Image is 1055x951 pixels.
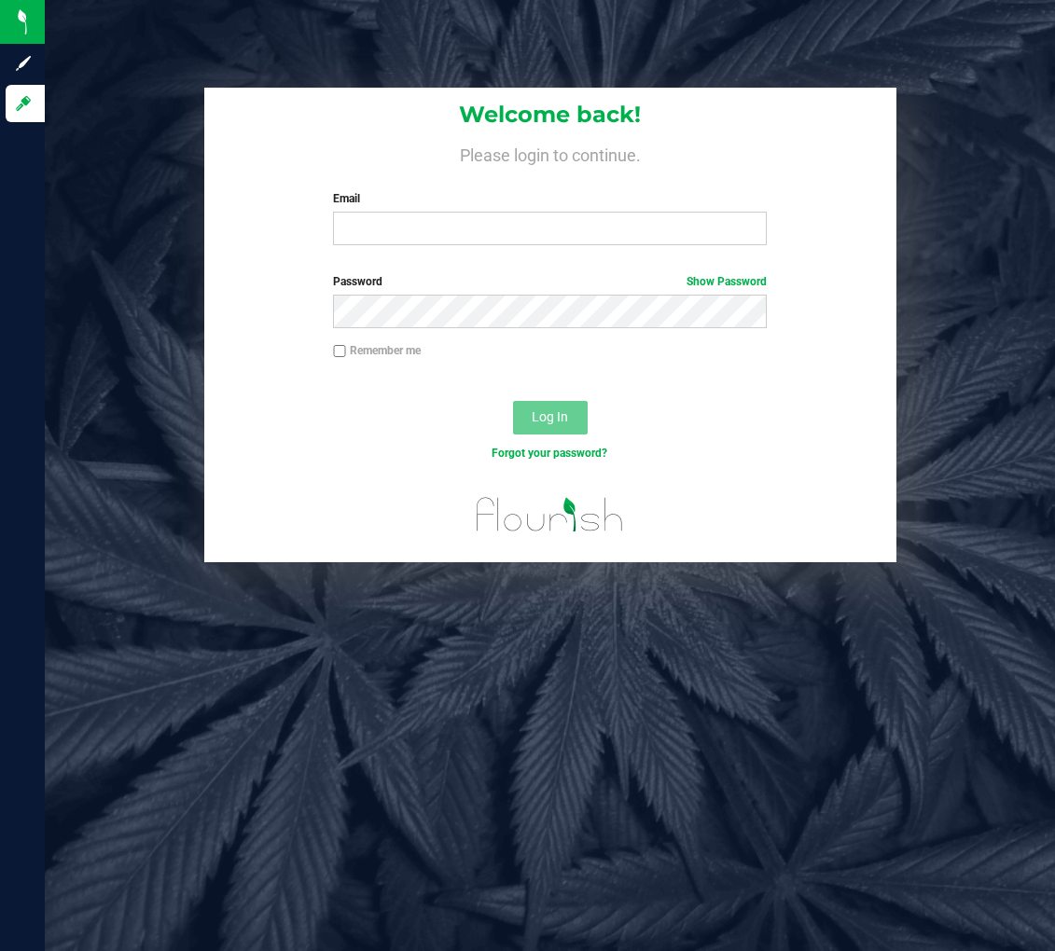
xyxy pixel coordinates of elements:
input: Remember me [333,345,346,358]
button: Log In [513,401,588,434]
h4: Please login to continue. [204,142,896,164]
inline-svg: Sign up [14,54,33,73]
img: flourish_logo.svg [464,481,637,548]
inline-svg: Log in [14,94,33,113]
label: Email [333,190,767,207]
a: Forgot your password? [492,447,607,460]
span: Password [333,275,382,288]
label: Remember me [333,342,421,359]
h1: Welcome back! [204,103,896,127]
span: Log In [532,409,568,424]
a: Show Password [687,275,767,288]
